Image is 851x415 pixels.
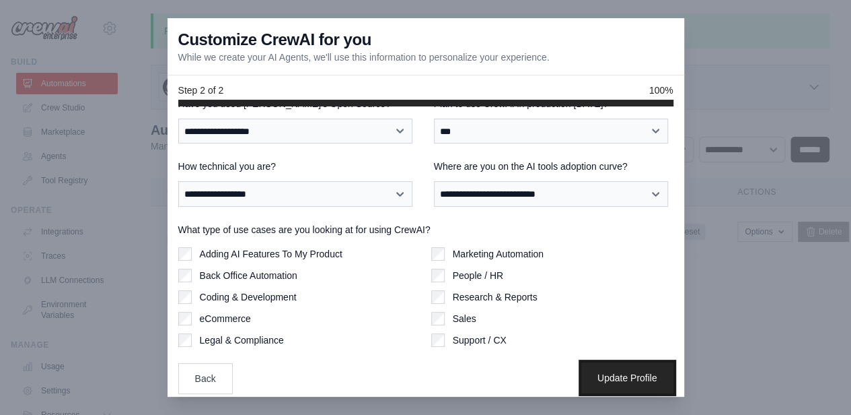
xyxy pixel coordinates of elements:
[178,363,233,394] button: Back
[200,290,297,304] label: Coding & Development
[453,333,507,347] label: Support / CX
[200,333,284,347] label: Legal & Compliance
[200,269,297,282] label: Back Office Automation
[200,312,251,325] label: eCommerce
[581,362,673,393] button: Update Profile
[453,247,544,261] label: Marketing Automation
[453,269,503,282] label: People / HR
[178,223,673,236] label: What type of use cases are you looking at for using CrewAI?
[434,160,673,173] label: Where are you on the AI tools adoption curve?
[453,312,476,325] label: Sales
[178,51,550,64] p: While we create your AI Agents, we'll use this information to personalize your experience.
[178,160,418,173] label: How technical you are?
[453,290,538,304] label: Research & Reports
[178,84,224,97] span: Step 2 of 2
[200,247,342,261] label: Adding AI Features To My Product
[649,84,673,97] span: 100%
[178,29,371,51] h3: Customize CrewAI for you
